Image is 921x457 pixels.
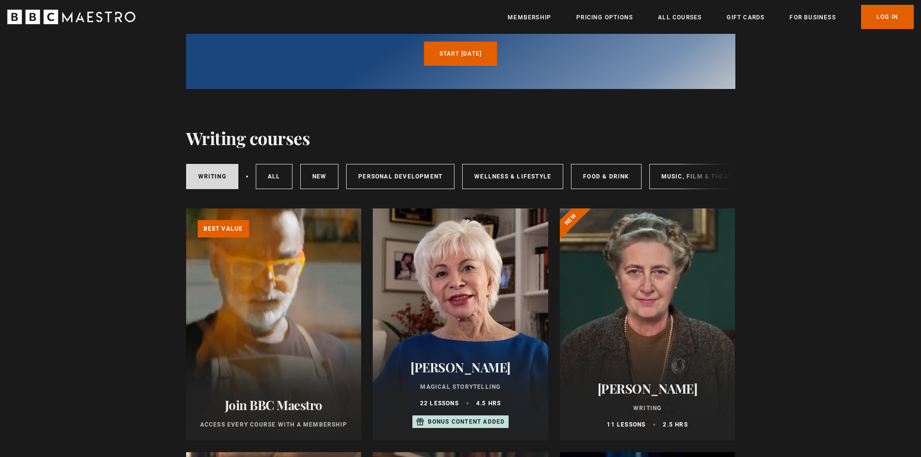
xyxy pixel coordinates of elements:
a: Pricing Options [576,13,633,22]
a: For business [789,13,835,22]
p: Best value [198,220,249,237]
a: Music, Film & Theatre [649,164,752,189]
a: [PERSON_NAME] Magical Storytelling 22 lessons 4.5 hrs Bonus content added [373,208,548,441]
h2: [PERSON_NAME] [571,381,724,396]
a: All [256,164,292,189]
a: Log In [861,5,914,29]
a: Food & Drink [571,164,641,189]
nav: Primary [508,5,914,29]
p: 2.5 hrs [663,420,687,429]
a: Membership [508,13,551,22]
a: New [300,164,339,189]
a: All Courses [658,13,702,22]
h2: [PERSON_NAME] [384,360,537,375]
p: Bonus content added [428,417,505,426]
a: Start [DATE] [424,42,497,66]
p: 22 lessons [420,399,459,408]
svg: BBC Maestro [7,10,135,24]
a: [PERSON_NAME] Writing 11 lessons 2.5 hrs New [560,208,735,441]
p: Writing [571,404,724,413]
p: 4.5 hrs [476,399,501,408]
p: Magical Storytelling [384,383,537,391]
a: Wellness & Lifestyle [462,164,563,189]
p: 11 lessons [607,420,645,429]
h1: Writing courses [186,128,310,148]
a: Writing [186,164,238,189]
a: Gift Cards [727,13,764,22]
a: Personal Development [346,164,454,189]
